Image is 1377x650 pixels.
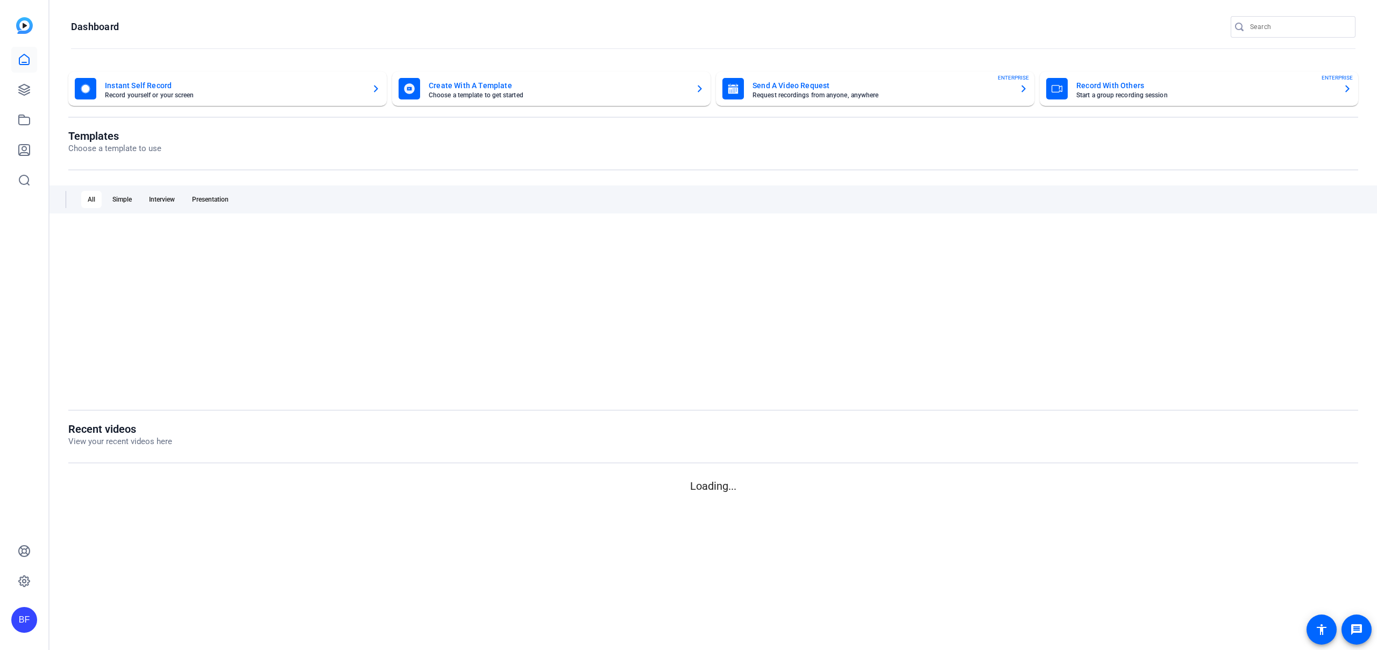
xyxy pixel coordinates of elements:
mat-card-title: Send A Video Request [753,79,1011,92]
button: Send A Video RequestRequest recordings from anyone, anywhereENTERPRISE [716,72,1034,106]
div: All [81,191,102,208]
div: BF [11,607,37,633]
h1: Dashboard [71,20,119,33]
button: Instant Self RecordRecord yourself or your screen [68,72,387,106]
mat-card-subtitle: Choose a template to get started [429,92,687,98]
span: ENTERPRISE [998,74,1029,82]
input: Search [1250,20,1347,33]
mat-card-subtitle: Start a group recording session [1076,92,1335,98]
div: Interview [143,191,181,208]
mat-card-subtitle: Record yourself or your screen [105,92,363,98]
mat-card-title: Record With Others [1076,79,1335,92]
div: Simple [106,191,138,208]
h1: Recent videos [68,423,172,435]
img: blue-gradient.svg [16,17,33,34]
p: View your recent videos here [68,435,172,448]
mat-card-title: Create With A Template [429,79,687,92]
h1: Templates [68,130,161,142]
span: ENTERPRISE [1322,74,1353,82]
p: Loading... [68,478,1358,494]
mat-icon: message [1350,623,1363,636]
mat-icon: accessibility [1315,623,1328,636]
mat-card-subtitle: Request recordings from anyone, anywhere [753,92,1011,98]
mat-card-title: Instant Self Record [105,79,363,92]
button: Create With A TemplateChoose a template to get started [392,72,711,106]
div: Presentation [186,191,235,208]
button: Record With OthersStart a group recording sessionENTERPRISE [1040,72,1358,106]
p: Choose a template to use [68,142,161,155]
